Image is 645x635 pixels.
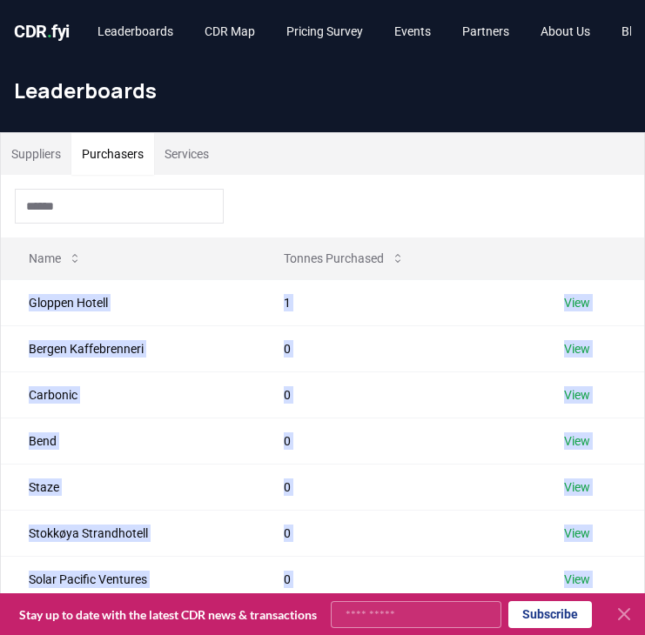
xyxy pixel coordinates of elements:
td: Carbonic [1,371,256,418]
button: Purchasers [71,133,154,175]
td: Gloppen Hotell [1,279,256,325]
button: Tonnes Purchased [270,241,419,276]
a: CDR Map [191,16,269,47]
a: CDR.fyi [14,19,70,43]
td: 0 [256,371,536,418]
a: View [564,294,590,311]
span: CDR fyi [14,21,70,42]
a: View [564,571,590,588]
a: View [564,525,590,542]
td: 0 [256,556,536,602]
a: View [564,478,590,496]
a: About Us [527,16,604,47]
span: . [47,21,52,42]
td: Bend [1,418,256,464]
h1: Leaderboards [14,77,631,104]
td: 0 [256,464,536,510]
td: Staze [1,464,256,510]
td: 0 [256,510,536,556]
td: Stokkøya Strandhotell [1,510,256,556]
td: Bergen Kaffebrenneri [1,325,256,371]
a: View [564,432,590,450]
td: 1 [256,279,536,325]
button: Suppliers [1,133,71,175]
a: Leaderboards [84,16,187,47]
button: Services [154,133,219,175]
a: View [564,340,590,358]
td: 0 [256,325,536,371]
a: View [564,386,590,404]
a: Pricing Survey [272,16,377,47]
a: Partners [448,16,523,47]
td: Solar Pacific Ventures [1,556,256,602]
a: Events [380,16,445,47]
td: 0 [256,418,536,464]
button: Name [15,241,96,276]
